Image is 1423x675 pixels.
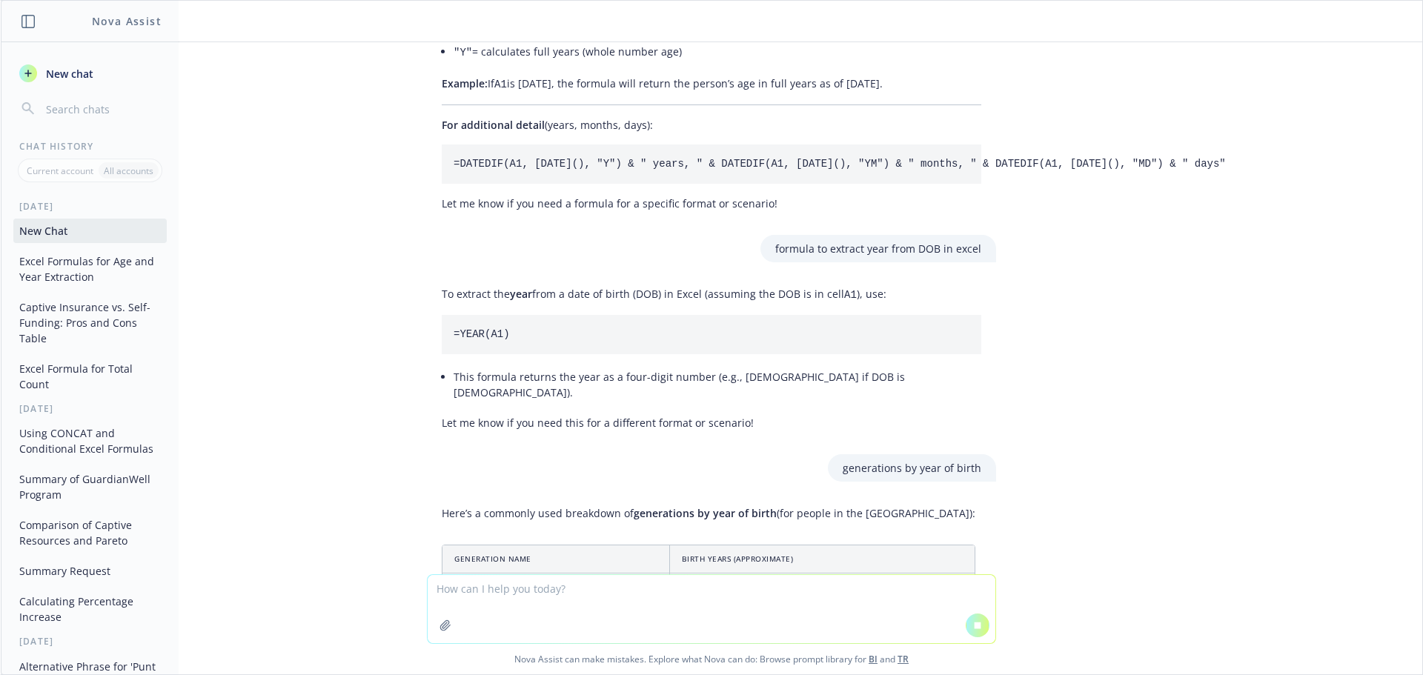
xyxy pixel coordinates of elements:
[13,295,167,350] button: Captive Insurance vs. Self-Funding: Pros and Cons Table
[442,76,488,90] span: Example:
[13,559,167,583] button: Summary Request
[442,117,981,133] p: (years, months, days):
[442,505,975,521] p: Here’s a commonly used breakdown of (for people in the [GEOGRAPHIC_DATA]):
[843,460,981,476] p: generations by year of birth
[1,200,179,213] div: [DATE]
[43,66,93,82] span: New chat
[13,219,167,243] button: New Chat
[13,589,167,629] button: Calculating Percentage Increase
[494,79,507,90] code: A1
[104,164,153,177] p: All accounts
[442,545,669,573] th: Generation Name
[13,467,167,507] button: Summary of GuardianWell Program
[898,653,909,665] a: TR
[442,415,981,430] p: Let me know if you need this for a different format or scenario!
[27,164,93,177] p: Current account
[869,653,878,665] a: BI
[13,513,167,553] button: Comparison of Captive Resources and Pareto
[442,286,981,303] p: To extract the from a date of birth (DOB) in Excel (assuming the DOB is in cell ), use:
[454,47,472,59] code: "Y"
[442,118,545,132] span: For additional detail
[510,287,532,301] span: year
[1,402,179,415] div: [DATE]
[13,421,167,461] button: Using CONCAT and Conditional Excel Formulas
[92,13,162,29] h1: Nova Assist
[13,249,167,289] button: Excel Formulas for Age and Year Extraction
[454,366,981,403] li: This formula returns the year as a four-digit number (e.g., [DEMOGRAPHIC_DATA] if DOB is [DEMOGRA...
[442,76,981,93] p: If is [DATE], the formula will return the person’s age in full years as of [DATE].
[43,99,161,119] input: Search chats
[669,545,975,573] th: Birth Years (approximate)
[1,635,179,648] div: [DATE]
[454,158,1226,170] code: =DATEDIF(A1, [DATE](), "Y") & " years, " & DATEDIF(A1, [DATE](), "YM") & " months, " & DATEDIF(A1...
[454,41,981,64] li: = calculates full years (whole number age)
[442,196,981,211] p: Let me know if you need a formula for a specific format or scenario!
[13,356,167,396] button: Excel Formula for Total Count
[634,506,777,520] span: generations by year of birth
[13,60,167,87] button: New chat
[7,644,1416,674] span: Nova Assist can make mistakes. Explore what Nova can do: Browse prompt library for and
[844,289,857,301] code: A1
[669,573,975,605] td: [DATE] – [DATE]
[775,241,981,256] p: formula to extract year from DOB in excel
[442,573,669,605] td: Silent Generation
[454,328,510,340] code: =YEAR(A1)
[1,140,179,153] div: Chat History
